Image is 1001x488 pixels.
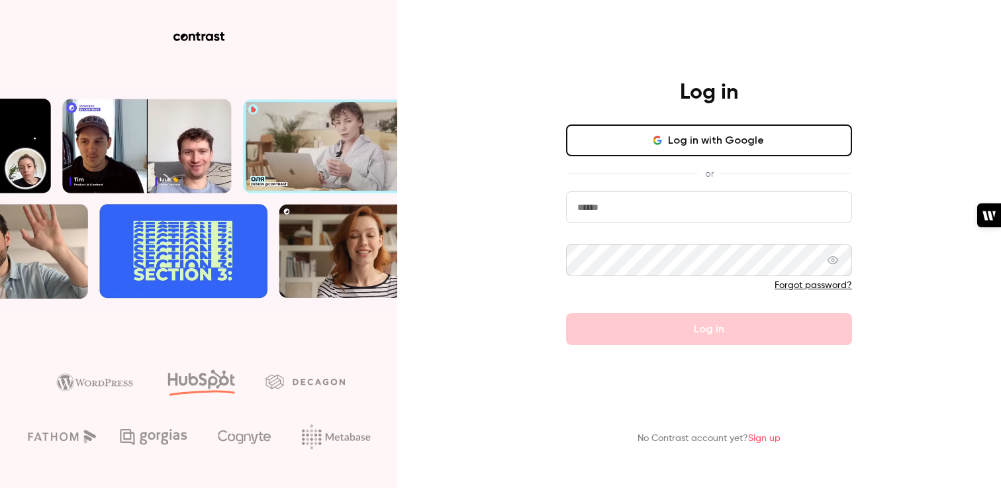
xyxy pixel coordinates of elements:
[680,79,738,106] h4: Log in
[638,432,781,446] p: No Contrast account yet?
[775,281,852,290] a: Forgot password?
[748,434,781,443] a: Sign up
[566,124,852,156] button: Log in with Google
[265,374,345,389] img: decagon
[698,167,720,181] span: or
